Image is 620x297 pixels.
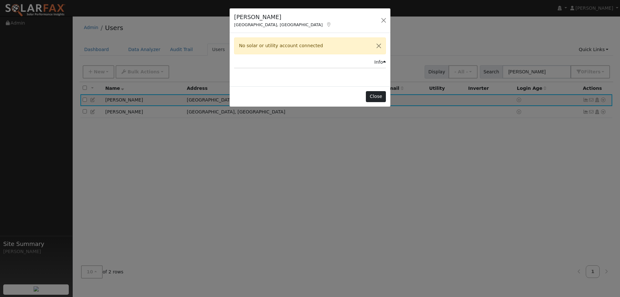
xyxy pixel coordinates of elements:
div: No solar or utility account connected [234,37,386,54]
a: Map [326,22,332,27]
div: Info [374,59,386,66]
button: Close [372,38,386,54]
h5: [PERSON_NAME] [234,13,332,21]
span: [GEOGRAPHIC_DATA], [GEOGRAPHIC_DATA] [234,22,323,27]
button: Close [366,91,386,102]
